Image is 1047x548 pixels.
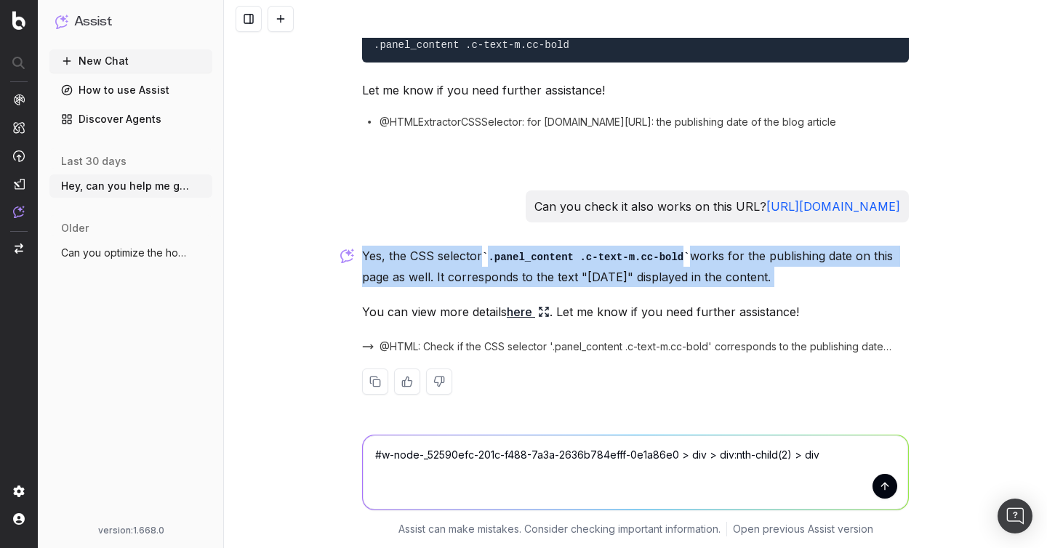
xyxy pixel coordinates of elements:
p: You can view more details . Let me know if you need further assistance! [362,302,909,322]
img: Switch project [15,243,23,254]
a: How to use Assist [49,78,212,102]
p: Can you check it also works on this URL? [534,196,900,217]
img: Botify logo [12,11,25,30]
p: Yes, the CSS selector works for the publishing date on this page as well. It corresponds to the t... [362,246,909,287]
span: @HTML: Check if the CSS selector '.panel_content .c-text-m.cc-bold' corresponds to the publishing... [380,339,891,354]
span: last 30 days [61,154,127,169]
div: Open Intercom Messenger [998,499,1032,533]
span: Hey, can you help me get the CSS selecto [61,179,189,193]
img: Analytics [13,94,25,105]
span: @HTMLExtractorCSSSelector: for [DOMAIN_NAME][URL]: the publishing date of the blog article [380,115,836,129]
div: version: 1.668.0 [55,525,206,536]
h1: Assist [74,12,112,32]
span: Can you optimize the homepage? [61,246,189,260]
button: @HTML: Check if the CSS selector '.panel_content .c-text-m.cc-bold' corresponds to the publishing... [362,339,909,354]
button: Can you optimize the homepage? [49,241,212,265]
img: Intelligence [13,121,25,134]
p: Assist can make mistakes. Consider checking important information. [398,522,721,536]
a: [URL][DOMAIN_NAME] [766,199,900,214]
img: Activation [13,150,25,162]
img: Assist [55,15,68,28]
img: Assist [13,206,25,218]
button: Hey, can you help me get the CSS selecto [49,174,212,198]
img: My account [13,513,25,525]
img: Setting [13,485,25,497]
button: Assist [55,12,206,32]
img: Studio [13,178,25,190]
p: Let me know if you need further assistance! [362,80,909,100]
code: .panel_content .c-text-m.cc-bold [482,251,690,263]
span: older [61,221,89,235]
textarea: #w-node-_52590efc-201c-f488-7a3a-2636b784efff-0e1a86e0 > div > div:nth-child(2) > div [363,435,908,509]
img: Botify assist logo [340,249,354,263]
a: here [507,302,550,322]
a: Open previous Assist version [733,522,873,536]
button: New Chat [49,49,212,73]
code: .panel_content .c-text-m.cc-bold [374,39,569,51]
a: Discover Agents [49,108,212,131]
